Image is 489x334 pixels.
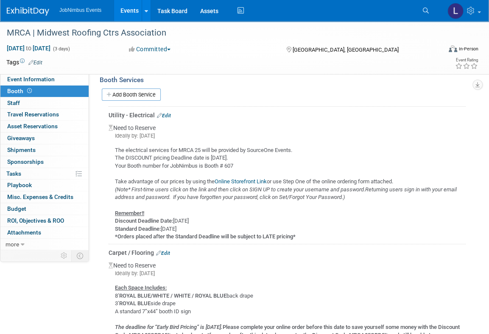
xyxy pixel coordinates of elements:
img: Format-Inperson.png [449,45,457,52]
a: Event Information [0,74,89,85]
span: Shipments [7,146,36,153]
td: Tags [6,58,42,66]
div: Booth Services [100,75,472,85]
a: Edit [28,60,42,66]
a: Attachments [0,227,89,238]
div: Event Format [405,44,478,57]
a: Misc. Expenses & Credits [0,191,89,203]
div: Event Rating [455,58,478,62]
b: ROYAL BLUE [119,293,151,299]
span: [GEOGRAPHIC_DATA], [GEOGRAPHIC_DATA] [293,47,399,53]
span: Budget [7,205,26,212]
span: Sponsorships [7,158,44,165]
span: Misc. Expenses & Credits [7,193,73,200]
span: ROI, Objectives & ROO [7,217,64,224]
span: Event Information [7,76,55,83]
span: to [25,45,33,52]
b: Standard Deadline: [115,226,161,232]
span: Staff [7,99,20,106]
b: *Orders placed after the Standard Deadline will be subject to LATE pricing* [115,233,296,240]
span: Attachments [7,229,41,236]
span: JobNimbus Events [59,7,101,13]
a: ROI, Objectives & ROO [0,215,89,226]
a: Playbook [0,179,89,191]
span: Travel Reservations [7,111,59,118]
div: The electrical services for MRCA 25 will be provided by SourceOne Events. The DISCOUNT pricing De... [109,140,466,241]
i: The deadline for “Early Bird Pricing” is [DATE]. [115,324,223,330]
button: Committed [126,45,174,53]
span: more [6,241,19,248]
div: Ideally by: [DATE] [109,270,466,277]
u: Each Space Includes: [115,284,167,291]
div: Carpet / Flooring [109,248,466,257]
span: Playbook [7,182,32,188]
span: Giveaways [7,135,35,141]
span: (3 days) [52,46,70,52]
a: Sponsorships [0,156,89,168]
span: Booth [7,88,34,94]
i: (Note* First-time users click on the link and then click on SIGN UP to create your username and p... [115,186,365,193]
a: Edit [156,250,170,256]
div: MRCA | Midwest Roofing Ctrs Association [4,25,432,41]
b: ROYAL BLUE [119,300,151,306]
img: Laly Matos [447,3,464,19]
a: Booth [0,86,89,97]
a: Tasks [0,168,89,179]
div: In-Person [458,46,478,52]
div: Need to Reserve [109,119,466,241]
div: Utility - Electrical [109,111,466,119]
img: ExhibitDay [7,7,49,16]
a: Online Storefront Link [215,178,267,185]
td: Personalize Event Tab Strip [57,250,72,261]
u: Remember!! [115,210,144,216]
div: Ideally by: [DATE] [109,132,466,140]
span: Tasks [6,170,21,177]
a: Shipments [0,144,89,156]
a: Add Booth Service [102,88,161,101]
a: Budget [0,203,89,215]
span: Booth not reserved yet [25,88,34,94]
b: / [151,293,153,299]
a: Staff [0,97,89,109]
a: Giveaways [0,132,89,144]
a: Edit [157,113,171,119]
a: Asset Reservations [0,121,89,132]
a: more [0,239,89,250]
b: Discount Deadline Date: [115,218,173,224]
span: Asset Reservations [7,123,58,130]
a: Travel Reservations [0,109,89,120]
span: [DATE] [DATE] [6,44,51,52]
b: WHITE / WHITE / ROYAL BLUE [153,293,226,299]
td: Toggle Event Tabs [72,250,89,261]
